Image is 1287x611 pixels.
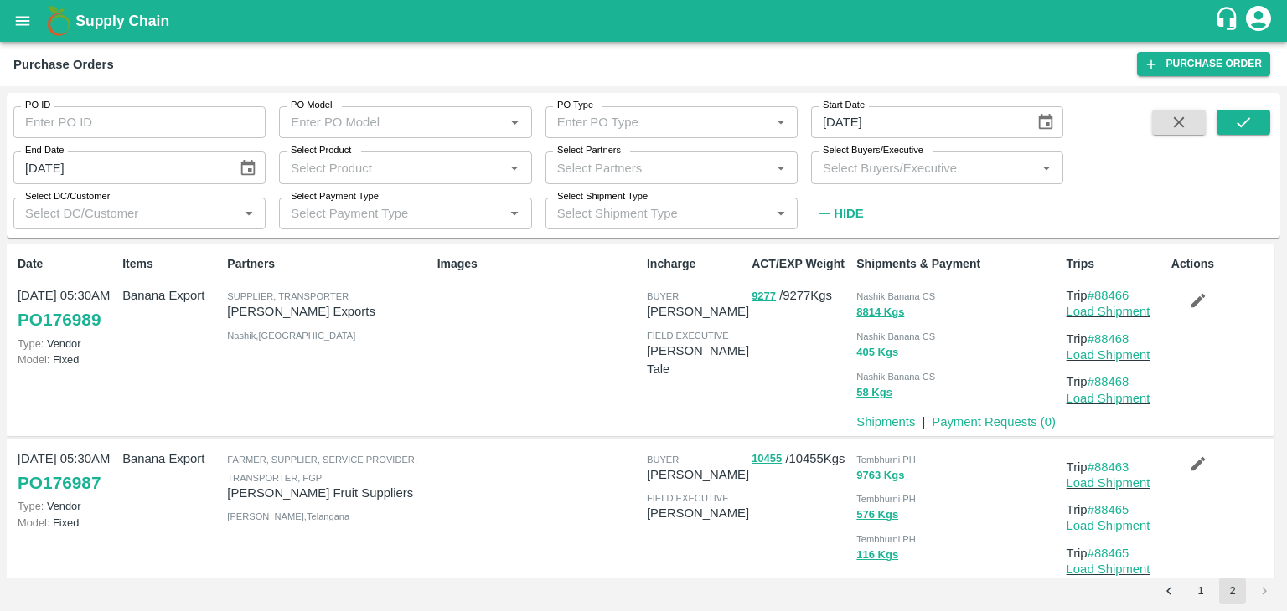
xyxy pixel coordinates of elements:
a: #88468 [1088,375,1129,388]
input: Select Partners [550,157,765,178]
button: 576 Kgs [856,506,898,525]
div: Purchase Orders [13,54,114,75]
p: Trip [1067,330,1165,348]
span: Type: [18,500,44,512]
p: Banana Export [122,449,220,468]
input: Select Payment Type [284,203,477,224]
button: Choose date, selected date is Sep 17, 2025 [1030,106,1062,138]
button: 9763 Kgs [856,466,904,485]
label: Start Date [823,99,865,112]
nav: pagination navigation [1153,578,1280,604]
label: PO ID [25,99,50,112]
button: 405 Kgs [856,343,898,362]
a: #88468 [1088,332,1129,346]
button: 116 Kgs [856,546,898,565]
p: Incharge [647,255,745,273]
p: / 9277 Kgs [752,286,850,305]
p: Items [122,255,220,273]
button: Go to page 1 [1187,578,1214,604]
label: Select Buyers/Executive [823,144,923,157]
p: Date [18,255,116,273]
p: [PERSON_NAME] Tale [647,341,749,379]
span: buyer [647,454,679,465]
img: logo [42,4,75,38]
button: page 2 [1219,578,1246,604]
button: Open [504,203,525,224]
input: Enter PO Model [284,111,477,133]
p: [PERSON_NAME] [647,302,749,321]
p: [PERSON_NAME] [647,465,749,484]
span: Nashik Banana CS [856,291,935,301]
button: Choose date, selected date is Sep 18, 2025 [232,152,264,184]
div: customer-support [1214,6,1243,36]
p: Trip [1067,544,1165,562]
p: [PERSON_NAME] Exports [227,302,430,321]
a: Load Shipment [1067,305,1150,318]
span: [PERSON_NAME] , Telangana [227,511,349,521]
span: Nashik Banana CS [856,331,935,341]
a: Load Shipment [1067,348,1150,362]
p: / 10455 Kgs [752,449,850,469]
p: Vendor [18,498,116,514]
span: Type: [18,337,44,350]
p: Trip [1067,501,1165,519]
label: Select DC/Customer [25,190,110,203]
strong: Hide [834,207,863,220]
p: ACT/EXP Weight [752,255,850,273]
p: [DATE] 05:30AM [18,449,116,468]
p: Actions [1171,255,1269,273]
p: Banana Export [122,286,220,305]
span: Nashik , [GEOGRAPHIC_DATA] [227,331,355,341]
p: Trip [1067,458,1165,476]
a: Load Shipment [1067,519,1150,532]
button: Hide [811,199,868,228]
label: Select Partners [557,144,621,157]
b: Supply Chain [75,13,169,29]
p: Shipments & Payment [856,255,1059,273]
a: Purchase Order [1137,52,1270,76]
button: 58 Kgs [856,383,892,403]
span: buyer [647,291,679,301]
span: Supplier, Transporter [227,291,349,301]
a: Load Shipment [1067,562,1150,576]
span: field executive [647,493,729,503]
a: Load Shipment [1067,476,1150,490]
input: Start Date [811,106,1023,138]
a: #88465 [1088,547,1129,560]
label: Select Shipment Type [557,190,648,203]
button: Open [504,157,525,179]
label: Select Product [291,144,351,157]
input: Select Buyers/Executive [816,157,1031,178]
span: Nashik Banana CS [856,372,935,382]
input: Select Shipment Type [550,203,743,224]
a: #88465 [1088,503,1129,516]
button: Open [770,157,792,179]
button: Open [238,203,260,224]
span: Model: [18,516,49,529]
p: Images [437,255,640,273]
button: 10455 [752,449,782,469]
button: 8814 Kgs [856,303,904,322]
p: Vendor [18,336,116,352]
input: Select DC/Customer [18,203,233,224]
input: Enter PO ID [13,106,266,138]
div: account of current user [1243,3,1274,39]
label: End Date [25,144,64,157]
input: End Date [13,151,225,183]
a: Shipments [856,415,915,429]
a: PO176987 [18,468,101,498]
p: Fixed [18,352,116,367]
input: Enter PO Type [550,111,743,133]
label: Select Payment Type [291,190,379,203]
button: open drawer [3,2,42,40]
button: Open [770,203,792,224]
a: Payment Requests (0) [932,415,1056,429]
p: [DATE] 05:30AM [18,286,116,305]
span: Farmer, Supplier, Service Provider, Transporter, FGP [227,454,417,483]
p: Trips [1067,255,1165,273]
button: Open [770,111,792,133]
a: #88463 [1088,460,1129,474]
span: Tembhurni PH [856,534,916,544]
span: Tembhurni PH [856,494,916,504]
button: 9277 [752,287,776,306]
